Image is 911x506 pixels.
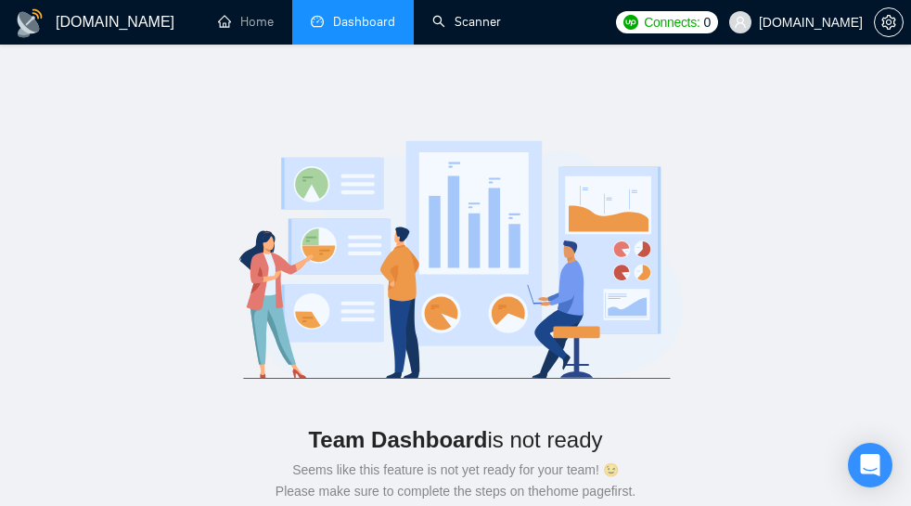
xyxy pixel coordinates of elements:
[875,15,903,30] span: setting
[308,427,487,452] b: Team Dashboard
[333,14,395,30] span: Dashboard
[432,14,501,30] a: searchScanner
[546,484,611,499] a: home page
[874,7,904,37] button: setting
[218,14,274,30] a: homeHome
[734,16,747,29] span: user
[623,15,638,30] img: upwork-logo.png
[848,443,892,487] div: Open Intercom Messenger
[59,420,852,460] div: is not ready
[191,119,720,397] img: logo
[311,15,324,28] span: dashboard
[703,12,711,32] span: 0
[644,12,699,32] span: Connects:
[874,15,904,30] a: setting
[15,8,45,38] img: logo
